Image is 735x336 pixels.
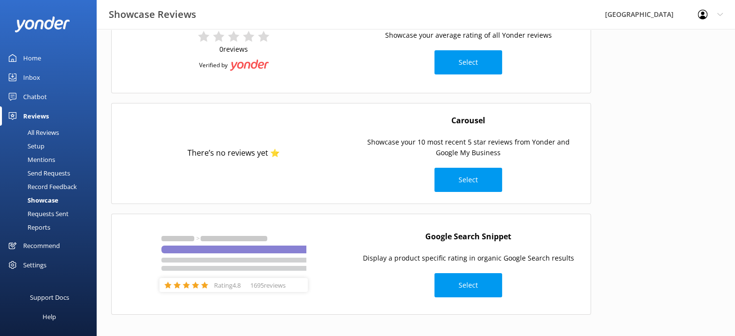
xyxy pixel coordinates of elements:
div: Mentions [6,153,55,166]
div: Showcase [6,193,58,207]
a: Reports [6,220,97,234]
div: Settings [23,255,46,275]
div: Inbox [23,68,40,87]
p: Showcase your 10 most recent 5 star reviews from Yonder and Google My Business [356,137,581,159]
h3: Showcase Reviews [109,7,196,22]
p: Verified by [199,61,228,69]
div: Help [43,307,56,326]
div: Send Requests [6,166,70,180]
button: Select [434,273,502,297]
div: Support Docs [30,288,69,307]
a: Send Requests [6,166,97,180]
div: All Reviews [6,126,59,139]
div: Reports [6,220,50,234]
p: 0 reviews [219,44,248,54]
div: Reviews [23,106,49,126]
a: Requests Sent [6,207,97,220]
a: All Reviews [6,126,97,139]
p: Rating 4.8 [209,281,245,290]
p: 1695 reviews [245,281,290,290]
div: Home [23,48,41,68]
div: Setup [6,139,44,153]
img: yonder-white-logo.png [14,16,70,32]
button: Select [434,168,502,192]
div: Requests Sent [6,207,69,220]
img: Yonder [230,59,269,71]
div: There’s no reviews yet ⭐ [187,147,280,160]
h4: Carousel [451,115,485,127]
a: Record Feedback [6,180,97,193]
a: Showcase [6,193,97,207]
div: Record Feedback [6,180,77,193]
p: Display a product specific rating in organic Google Search results [363,253,574,263]
p: Showcase your average rating of all Yonder reviews [385,30,552,41]
a: Setup [6,139,97,153]
div: Chatbot [23,87,47,106]
div: Recommend [23,236,60,255]
button: Select [434,50,502,74]
h4: Google Search Snippet [425,231,511,243]
a: Mentions [6,153,97,166]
